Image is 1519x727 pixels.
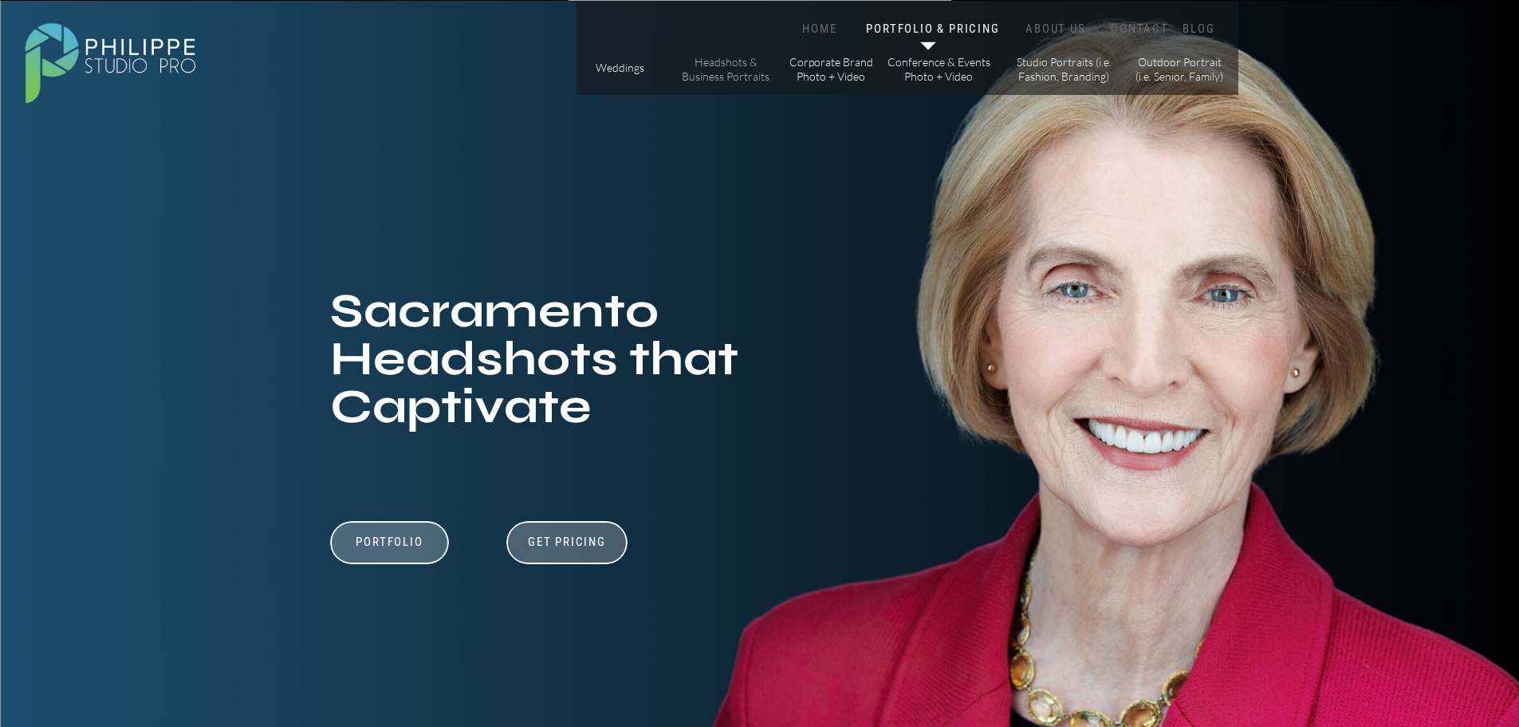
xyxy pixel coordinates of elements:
a: Corporate Brand Photo + Video [786,55,876,83]
a: Conference & Events Photo + Video [887,55,991,83]
a: Weddings [592,61,648,77]
h1: Sacramento Headshots that Captivate [330,287,777,446]
a: PORTFOLIO & PRICING [864,22,1003,37]
a: Outdoor Portrait (i.e. Senior, Family) [1135,55,1225,83]
a: HOME [786,22,854,37]
a: Get Pricing [523,535,612,554]
a: ABOUT US [1022,22,1090,37]
a: Studio Portraits (i.e. Fashion, Branding) [1010,55,1118,83]
a: Headshots & Business Portraits [681,55,771,83]
a: CONTACT [1108,22,1173,37]
a: Portfolio [335,535,445,565]
a: BLOG [1179,22,1219,37]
